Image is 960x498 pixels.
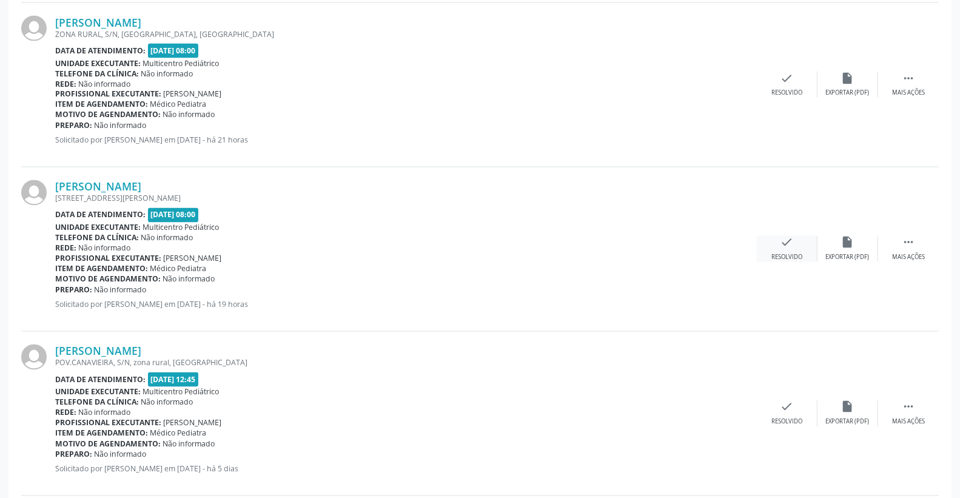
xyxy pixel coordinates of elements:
[55,89,161,99] b: Profissional executante:
[55,285,92,295] b: Preparo:
[55,439,161,449] b: Motivo de agendamento:
[771,254,802,262] div: Resolvido
[143,58,220,69] span: Multicentro Pediátrico
[163,110,215,120] span: Não informado
[163,274,215,284] span: Não informado
[148,372,199,386] span: [DATE] 12:45
[55,274,161,284] b: Motivo de agendamento:
[141,69,193,79] span: Não informado
[55,243,76,254] b: Rede:
[79,243,131,254] span: Não informado
[163,439,215,449] span: Não informado
[150,264,207,274] span: Médico Pediatra
[55,375,146,385] b: Data de atendimento:
[55,254,161,264] b: Profissional executante:
[55,233,139,243] b: Telefone da clínica:
[55,180,141,193] a: [PERSON_NAME]
[21,16,47,41] img: img
[892,89,925,98] div: Mais ações
[55,58,141,69] b: Unidade executante:
[826,89,870,98] div: Exportar (PDF)
[780,72,794,85] i: check
[55,135,757,146] p: Solicitado por [PERSON_NAME] em [DATE] - há 21 horas
[841,236,854,249] i: insert_drive_file
[164,254,222,264] span: [PERSON_NAME]
[826,254,870,262] div: Exportar (PDF)
[902,236,915,249] i: 
[771,89,802,98] div: Resolvido
[55,345,141,358] a: [PERSON_NAME]
[55,418,161,428] b: Profissional executante:
[55,428,148,439] b: Item de agendamento:
[55,264,148,274] b: Item de agendamento:
[150,99,207,110] span: Médico Pediatra
[95,285,147,295] span: Não informado
[150,428,207,439] span: Médico Pediatra
[892,254,925,262] div: Mais ações
[79,408,131,418] span: Não informado
[55,193,757,204] div: [STREET_ADDRESS][PERSON_NAME]
[55,16,141,29] a: [PERSON_NAME]
[55,69,139,79] b: Telefone da clínica:
[841,400,854,414] i: insert_drive_file
[55,223,141,233] b: Unidade executante:
[55,79,76,89] b: Rede:
[21,180,47,206] img: img
[148,208,199,222] span: [DATE] 08:00
[141,233,193,243] span: Não informado
[95,121,147,131] span: Não informado
[826,418,870,426] div: Exportar (PDF)
[841,72,854,85] i: insert_drive_file
[55,449,92,460] b: Preparo:
[55,358,757,368] div: POV.CANAVIEIRA, S/N, zona rural, [GEOGRAPHIC_DATA]
[148,44,199,58] span: [DATE] 08:00
[164,89,222,99] span: [PERSON_NAME]
[55,45,146,56] b: Data de atendimento:
[780,400,794,414] i: check
[164,418,222,428] span: [PERSON_NAME]
[141,397,193,408] span: Não informado
[55,300,757,310] p: Solicitado por [PERSON_NAME] em [DATE] - há 19 horas
[95,449,147,460] span: Não informado
[55,29,757,39] div: ZONA RURAL, S/N, [GEOGRAPHIC_DATA], [GEOGRAPHIC_DATA]
[55,397,139,408] b: Telefone da clínica:
[55,464,757,474] p: Solicitado por [PERSON_NAME] em [DATE] - há 5 dias
[55,387,141,397] b: Unidade executante:
[55,121,92,131] b: Preparo:
[55,210,146,220] b: Data de atendimento:
[55,110,161,120] b: Motivo de agendamento:
[902,400,915,414] i: 
[79,79,131,89] span: Não informado
[55,99,148,110] b: Item de agendamento:
[902,72,915,85] i: 
[771,418,802,426] div: Resolvido
[21,345,47,370] img: img
[892,418,925,426] div: Mais ações
[55,408,76,418] b: Rede:
[780,236,794,249] i: check
[143,387,220,397] span: Multicentro Pediátrico
[143,223,220,233] span: Multicentro Pediátrico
